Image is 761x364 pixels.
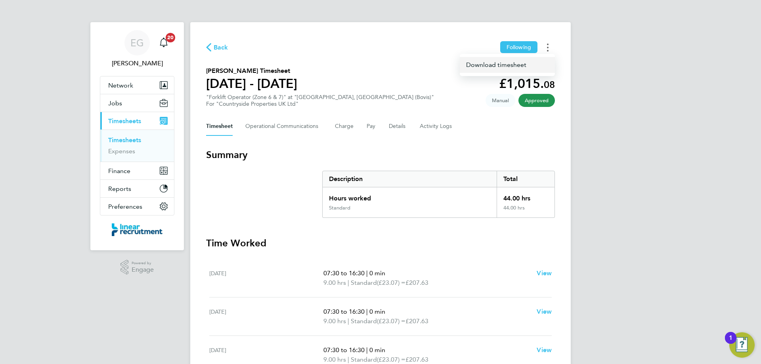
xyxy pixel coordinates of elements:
[460,57,555,73] a: Timesheets Menu
[130,38,144,48] span: EG
[245,117,322,136] button: Operational Communications
[100,180,174,197] button: Reports
[518,94,555,107] span: This timesheet has been approved.
[108,185,131,192] span: Reports
[100,30,174,68] a: EG[PERSON_NAME]
[112,223,163,236] img: linearrecruitment-logo-retina.png
[132,260,154,267] span: Powered by
[108,82,133,89] span: Network
[100,59,174,68] span: Eshanthi Goonetilleke
[206,101,434,107] div: For "Countryside Properties UK Ltd"
[348,279,349,286] span: |
[323,187,497,205] div: Hours worked
[323,269,365,277] span: 07:30 to 16:30
[108,203,142,210] span: Preferences
[108,99,122,107] span: Jobs
[348,317,349,325] span: |
[206,149,555,161] h3: Summary
[537,308,552,315] span: View
[100,94,174,112] button: Jobs
[206,94,434,107] div: "Forklift Operator (Zone 6 & 7)" at "[GEOGRAPHIC_DATA], [GEOGRAPHIC_DATA] (Bovis)"
[499,76,555,91] app-decimal: £1,015.
[108,147,135,155] a: Expenses
[206,42,228,52] button: Back
[537,269,552,277] span: View
[100,130,174,162] div: Timesheets
[120,260,154,275] a: Powered byEngage
[537,307,552,316] a: View
[329,205,350,211] div: Standard
[389,117,407,136] button: Details
[405,356,428,363] span: £207.63
[348,356,349,363] span: |
[405,317,428,325] span: £207.63
[108,117,141,125] span: Timesheets
[541,41,555,53] button: Timesheets Menu
[377,317,405,325] span: (£23.07) =
[351,278,377,288] span: Standard
[500,41,537,53] button: Following
[366,308,368,315] span: |
[214,43,228,52] span: Back
[366,269,368,277] span: |
[537,269,552,278] a: View
[156,30,172,55] a: 20
[323,279,346,286] span: 9.00 hrs
[369,308,385,315] span: 0 min
[420,117,453,136] button: Activity Logs
[206,76,297,91] h1: [DATE] - [DATE]
[100,198,174,215] button: Preferences
[100,162,174,179] button: Finance
[377,356,405,363] span: (£23.07) =
[132,267,154,273] span: Engage
[729,332,755,358] button: Open Resource Center, 1 new notification
[90,22,184,250] nav: Main navigation
[537,345,552,355] a: View
[209,269,323,288] div: [DATE]
[377,279,405,286] span: (£23.07) =
[729,338,732,348] div: 1
[507,44,531,51] span: Following
[323,308,365,315] span: 07:30 to 16:30
[323,317,346,325] span: 9.00 hrs
[323,356,346,363] span: 9.00 hrs
[544,79,555,90] span: 08
[108,136,141,144] a: Timesheets
[369,269,385,277] span: 0 min
[209,307,323,326] div: [DATE]
[497,171,554,187] div: Total
[366,346,368,354] span: |
[322,171,555,218] div: Summary
[497,187,554,205] div: 44.00 hrs
[100,76,174,94] button: Network
[537,346,552,354] span: View
[166,33,175,42] span: 20
[335,117,354,136] button: Charge
[108,167,130,175] span: Finance
[486,94,515,107] span: This timesheet was manually created.
[206,237,555,250] h3: Time Worked
[369,346,385,354] span: 0 min
[206,66,297,76] h2: [PERSON_NAME] Timesheet
[351,316,377,326] span: Standard
[206,117,233,136] button: Timesheet
[367,117,376,136] button: Pay
[323,346,365,354] span: 07:30 to 16:30
[100,112,174,130] button: Timesheets
[100,223,174,236] a: Go to home page
[497,205,554,217] div: 44.00 hrs
[323,171,497,187] div: Description
[405,279,428,286] span: £207.63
